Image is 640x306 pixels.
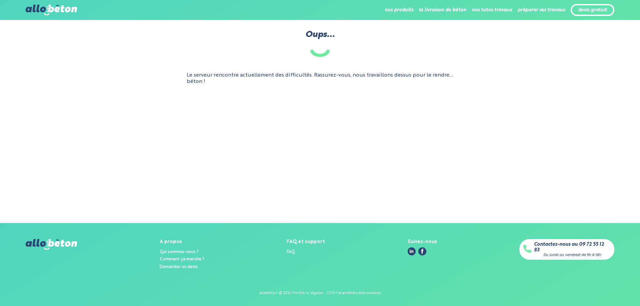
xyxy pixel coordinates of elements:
div: A propos [160,239,204,245]
li: préparer ses travaux [518,2,565,18]
div: FAQ et support [287,239,325,245]
div: - [291,291,292,295]
a: Qui sommes-nous ? [160,250,199,254]
a: FAQ [287,250,295,254]
a: CGV [327,291,335,295]
a: Comment ça marche ? [160,257,204,261]
div: - [335,291,336,295]
a: devis gratuit [578,7,607,13]
li: nos tutos travaux [472,2,512,18]
div: Du lundi au vendredi de 9h à 18h [543,253,601,257]
a: Mentions légales [292,291,323,295]
div: Suivez-nous [408,239,437,245]
a: Paramètres des cookies [336,291,381,295]
a: Contactez-nous au 09 72 55 12 83 [534,242,610,253]
img: allobéton [26,5,77,15]
p: Le serveur rencontre actuellement des difficultés. Rassurez-vous, nous travaillons dessus pour le... [187,72,453,85]
span: - [324,291,326,295]
a: Demander un devis [160,265,198,269]
li: la livraison de béton [419,2,466,18]
li: nos produits [385,2,413,18]
div: allobéton @ 2021 [259,291,291,295]
img: allobéton [26,239,77,250]
iframe: Help widget launcher [581,280,633,299]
